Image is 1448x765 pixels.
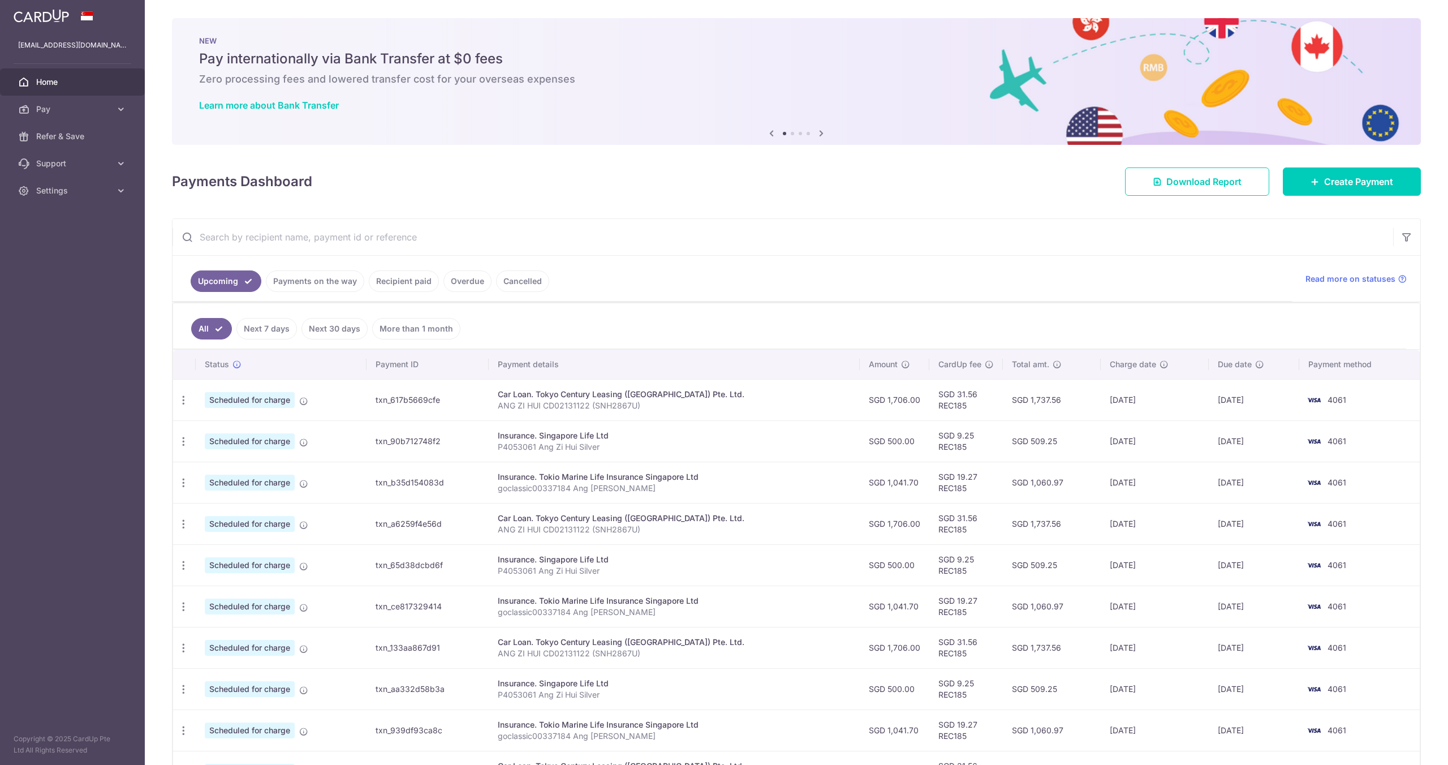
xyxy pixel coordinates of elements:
span: 4061 [1328,436,1346,446]
td: txn_a6259f4e56d [367,503,489,544]
p: goclassic00337184 Ang [PERSON_NAME] [498,607,851,618]
h6: Zero processing fees and lowered transfer cost for your overseas expenses [199,72,1394,86]
span: Scheduled for charge [205,681,295,697]
td: [DATE] [1101,710,1209,751]
td: [DATE] [1209,503,1299,544]
span: Amount [869,359,898,370]
span: Scheduled for charge [205,723,295,738]
img: Bank Card [1303,641,1325,655]
td: [DATE] [1209,379,1299,420]
td: SGD 1,706.00 [860,627,929,668]
div: Insurance. Singapore Life Ltd [498,554,851,565]
td: SGD 19.27 REC185 [929,462,1003,503]
span: Home [36,76,111,88]
th: Payment details [489,350,860,379]
span: Settings [36,185,111,196]
p: P4053061 Ang Zi Hui Silver [498,689,851,700]
td: SGD 1,737.56 [1003,379,1101,420]
td: [DATE] [1209,544,1299,586]
td: SGD 1,706.00 [860,379,929,420]
span: Download Report [1166,175,1242,188]
span: Scheduled for charge [205,516,295,532]
span: Scheduled for charge [205,433,295,449]
span: 4061 [1328,395,1346,405]
a: Next 30 days [301,318,368,339]
th: Payment method [1299,350,1420,379]
a: Learn more about Bank Transfer [199,100,339,111]
a: Download Report [1125,167,1269,196]
a: Cancelled [496,270,549,292]
td: SGD 500.00 [860,544,929,586]
td: SGD 1,706.00 [860,503,929,544]
td: [DATE] [1101,462,1209,503]
span: Charge date [1110,359,1156,370]
td: txn_939df93ca8c [367,710,489,751]
span: 4061 [1328,478,1346,487]
div: Car Loan. Tokyo Century Leasing ([GEOGRAPHIC_DATA]) Pte. Ltd. [498,389,851,400]
td: SGD 500.00 [860,420,929,462]
td: [DATE] [1101,544,1209,586]
span: 4061 [1328,560,1346,570]
div: Insurance. Tokio Marine Life Insurance Singapore Ltd [498,719,851,730]
td: SGD 9.25 REC185 [929,420,1003,462]
input: Search by recipient name, payment id or reference [173,219,1393,255]
span: Due date [1218,359,1252,370]
td: SGD 19.27 REC185 [929,710,1003,751]
td: [DATE] [1209,668,1299,710]
p: ANG ZI HUI CD02131122 (SNH2867U) [498,648,851,659]
img: Bank Card [1303,393,1325,407]
h5: Pay internationally via Bank Transfer at $0 fees [199,50,1394,68]
a: Recipient paid [369,270,439,292]
td: SGD 509.25 [1003,668,1101,710]
span: Scheduled for charge [205,557,295,573]
img: CardUp [14,9,69,23]
span: 4061 [1328,601,1346,611]
span: Support [36,158,111,169]
td: txn_65d38dcbd6f [367,544,489,586]
p: goclassic00337184 Ang [PERSON_NAME] [498,483,851,494]
span: Status [205,359,229,370]
span: 4061 [1328,643,1346,652]
td: SGD 1,737.56 [1003,503,1101,544]
span: Pay [36,104,111,115]
th: Payment ID [367,350,489,379]
td: SGD 509.25 [1003,544,1101,586]
td: [DATE] [1209,710,1299,751]
a: Next 7 days [236,318,297,339]
iframe: Opens a widget where you can find more information [1375,731,1437,759]
td: SGD 31.56 REC185 [929,379,1003,420]
img: Bank Card [1303,517,1325,531]
a: Payments on the way [266,270,364,292]
p: ANG ZI HUI CD02131122 (SNH2867U) [498,524,851,535]
div: Car Loan. Tokyo Century Leasing ([GEOGRAPHIC_DATA]) Pte. Ltd. [498,513,851,524]
td: [DATE] [1101,503,1209,544]
td: SGD 509.25 [1003,420,1101,462]
span: Scheduled for charge [205,475,295,491]
td: SGD 500.00 [860,668,929,710]
td: txn_617b5669cfe [367,379,489,420]
p: goclassic00337184 Ang [PERSON_NAME] [498,730,851,742]
img: Bank Card [1303,600,1325,613]
td: [DATE] [1209,420,1299,462]
td: SGD 1,060.97 [1003,586,1101,627]
td: SGD 1,737.56 [1003,627,1101,668]
a: More than 1 month [372,318,460,339]
span: Scheduled for charge [205,392,295,408]
a: Read more on statuses [1305,273,1407,285]
div: Insurance. Singapore Life Ltd [498,678,851,689]
td: [DATE] [1101,420,1209,462]
td: SGD 19.27 REC185 [929,586,1003,627]
div: Insurance. Tokio Marine Life Insurance Singapore Ltd [498,471,851,483]
td: SGD 9.25 REC185 [929,668,1003,710]
p: ANG ZI HUI CD02131122 (SNH2867U) [498,400,851,411]
span: 4061 [1328,684,1346,694]
p: [EMAIL_ADDRESS][DOMAIN_NAME] [18,40,127,51]
td: SGD 1,041.70 [860,462,929,503]
span: 4061 [1328,725,1346,735]
td: [DATE] [1209,462,1299,503]
td: SGD 1,060.97 [1003,462,1101,503]
td: [DATE] [1209,627,1299,668]
td: [DATE] [1101,627,1209,668]
td: [DATE] [1101,586,1209,627]
a: Create Payment [1283,167,1421,196]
